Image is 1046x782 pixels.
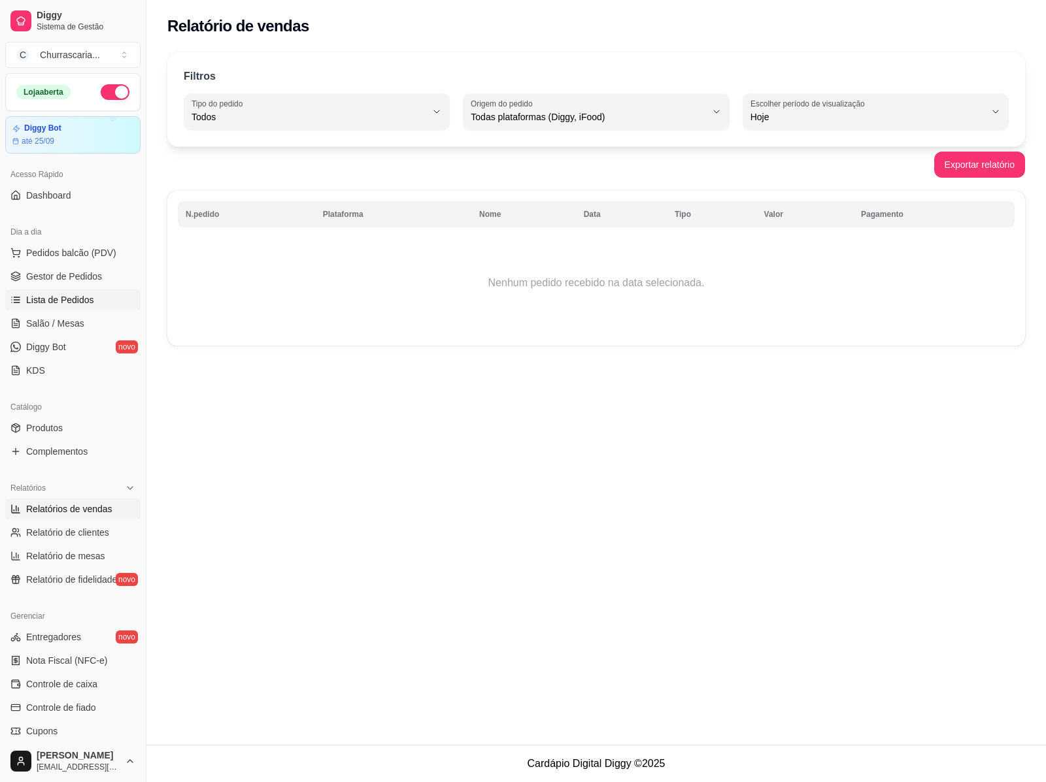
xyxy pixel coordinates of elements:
button: Origem do pedidoTodas plataformas (Diggy, iFood) [463,93,729,130]
article: Diggy Bot [24,123,61,133]
span: Controle de fiado [26,701,96,714]
span: Relatório de fidelidade [26,573,117,586]
span: Relatório de clientes [26,526,109,539]
label: Escolher período de visualização [751,98,869,109]
a: Relatório de mesas [5,546,141,566]
button: Tipo do pedidoTodos [184,93,450,130]
span: Relatórios [10,483,46,493]
a: Produtos [5,417,141,438]
th: Plataforma [315,201,471,227]
span: Relatório de mesas [26,549,105,562]
span: Complementos [26,445,88,458]
a: Lista de Pedidos [5,289,141,310]
a: Relatórios de vendas [5,498,141,519]
button: Escolher período de visualizaçãoHoje [743,93,1009,130]
span: Entregadores [26,630,81,644]
a: Nota Fiscal (NFC-e) [5,650,141,671]
span: Lista de Pedidos [26,293,94,306]
th: Tipo [667,201,756,227]
div: Acesso Rápido [5,164,141,185]
div: Dia a dia [5,221,141,242]
span: Sistema de Gestão [37,22,135,32]
a: Controle de fiado [5,697,141,718]
span: Produtos [26,421,63,434]
span: KDS [26,364,45,377]
a: KDS [5,360,141,381]
article: até 25/09 [22,136,54,146]
td: Nenhum pedido recebido na data selecionada. [178,231,1015,335]
p: Filtros [184,69,216,84]
span: [PERSON_NAME] [37,750,120,762]
a: DiggySistema de Gestão [5,5,141,37]
span: Pedidos balcão (PDV) [26,246,116,259]
button: Alterar Status [101,84,129,100]
a: Relatório de clientes [5,522,141,543]
button: Select a team [5,42,141,68]
span: Todas plataformas (Diggy, iFood) [471,110,705,123]
span: Gestor de Pedidos [26,270,102,283]
a: Dashboard [5,185,141,206]
button: [PERSON_NAME][EMAIL_ADDRESS][DOMAIN_NAME] [5,745,141,777]
label: Tipo do pedido [192,98,247,109]
button: Pedidos balcão (PDV) [5,242,141,263]
a: Entregadoresnovo [5,627,141,647]
div: Gerenciar [5,606,141,627]
a: Complementos [5,441,141,462]
label: Origem do pedido [471,98,537,109]
span: Salão / Mesas [26,317,84,330]
a: Diggy Botaté 25/09 [5,116,141,154]
th: Nome [471,201,576,227]
a: Relatório de fidelidadenovo [5,569,141,590]
th: Data [576,201,667,227]
button: Exportar relatório [934,152,1025,178]
span: Nota Fiscal (NFC-e) [26,654,107,667]
span: [EMAIL_ADDRESS][DOMAIN_NAME] [37,762,120,772]
div: Churrascaria ... [40,48,100,61]
a: Cupons [5,721,141,741]
a: Diggy Botnovo [5,336,141,357]
th: Valor [756,201,854,227]
span: Dashboard [26,189,71,202]
span: Cupons [26,725,58,738]
a: Gestor de Pedidos [5,266,141,287]
footer: Cardápio Digital Diggy © 2025 [146,745,1046,782]
a: Salão / Mesas [5,313,141,334]
a: Controle de caixa [5,674,141,694]
span: Controle de caixa [26,677,97,691]
span: Hoje [751,110,985,123]
div: Catálogo [5,397,141,417]
div: Loja aberta [16,85,71,99]
h2: Relatório de vendas [167,16,309,37]
span: Diggy Bot [26,340,66,353]
th: N.pedido [178,201,315,227]
span: Diggy [37,10,135,22]
span: C [16,48,29,61]
span: Todos [192,110,426,123]
th: Pagamento [853,201,1015,227]
span: Relatórios de vendas [26,502,112,515]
